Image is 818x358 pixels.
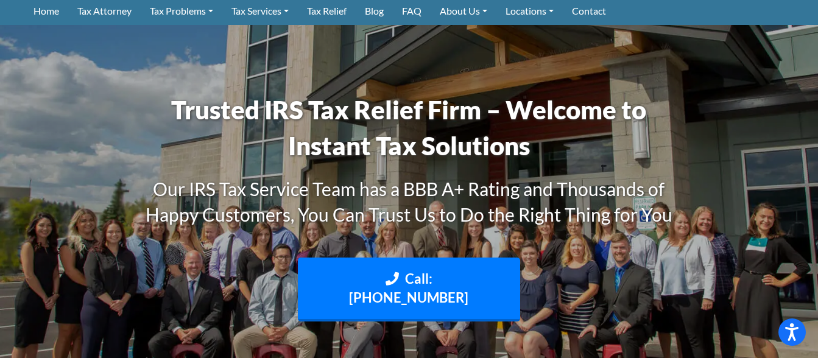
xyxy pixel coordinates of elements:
h3: Our IRS Tax Service Team has a BBB A+ Rating and Thousands of Happy Customers, You Can Trust Us t... [129,176,689,227]
a: Call: [PHONE_NUMBER] [298,258,521,322]
h1: Trusted IRS Tax Relief Firm – Welcome to Instant Tax Solutions [129,92,689,164]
